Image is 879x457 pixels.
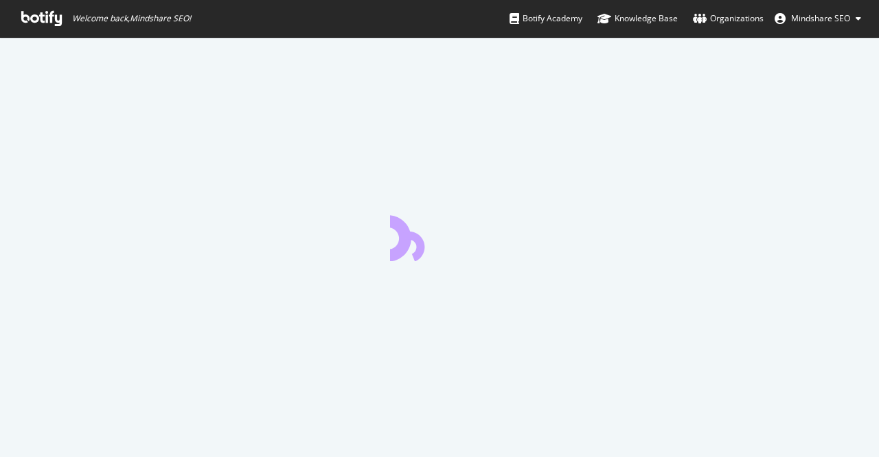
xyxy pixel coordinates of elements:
span: Welcome back, Mindshare SEO ! [72,13,191,24]
div: Organizations [693,12,764,25]
div: Botify Academy [510,12,582,25]
button: Mindshare SEO [764,8,872,30]
span: Mindshare SEO [791,12,850,24]
div: animation [390,212,489,261]
div: Knowledge Base [597,12,678,25]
